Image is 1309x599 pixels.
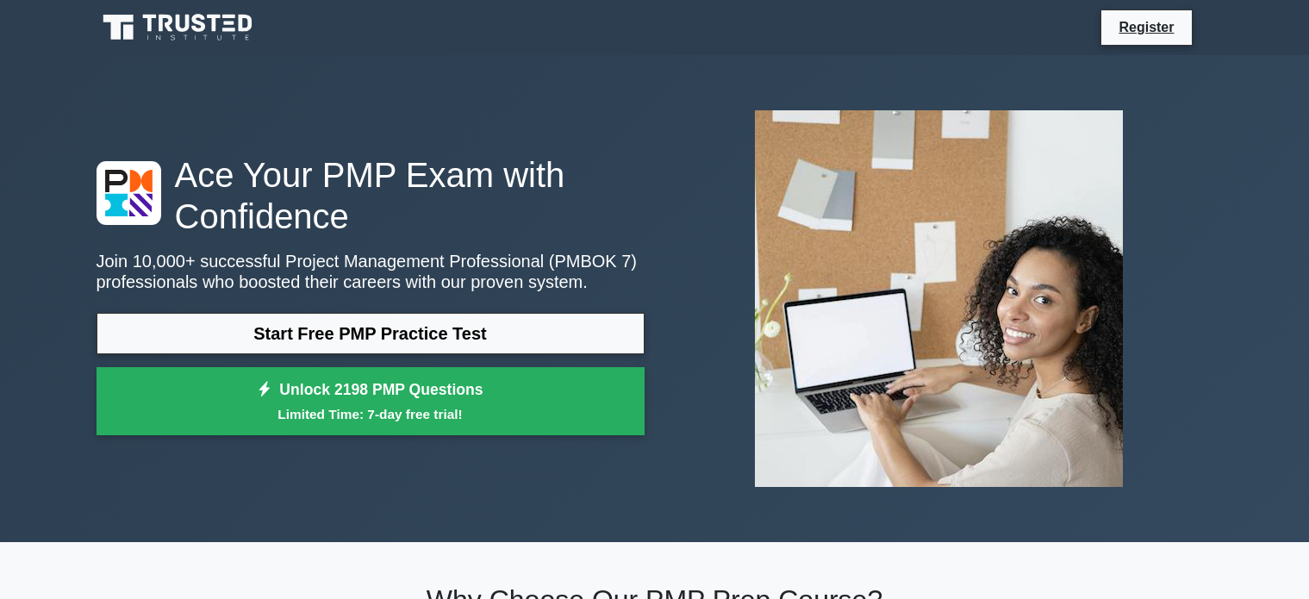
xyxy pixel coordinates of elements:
[97,154,645,237] h1: Ace Your PMP Exam with Confidence
[97,251,645,292] p: Join 10,000+ successful Project Management Professional (PMBOK 7) professionals who boosted their...
[1108,16,1184,38] a: Register
[97,313,645,354] a: Start Free PMP Practice Test
[97,367,645,436] a: Unlock 2198 PMP QuestionsLimited Time: 7-day free trial!
[118,404,623,424] small: Limited Time: 7-day free trial!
